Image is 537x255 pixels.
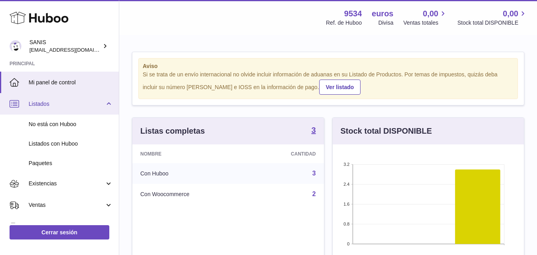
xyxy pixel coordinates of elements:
font: Listas completas [140,127,205,135]
font: Si se trata de un envío internacional no olvide incluir información de aduanas en su Listado de P... [143,71,498,90]
font: Nombre [140,151,161,157]
font: Cantidad [291,151,316,157]
font: Paquetes [29,160,52,166]
font: Cerrar sesión [41,229,77,236]
text: 0 [347,241,349,246]
font: 3 [311,126,316,134]
font: Existencias [29,180,57,187]
a: 0,00 Ventas totales [403,8,448,27]
font: Ref. de Huboo [326,19,362,26]
font: Aviso [143,63,158,69]
font: SANIS [29,39,46,45]
a: 2 [312,191,316,197]
font: 9534 [344,9,362,18]
font: [EMAIL_ADDRESS][DOMAIN_NAME] [29,47,117,53]
font: 0,00 [423,9,438,18]
font: Ventas totales [403,19,438,26]
text: 2.4 [343,182,349,187]
font: Ver listado [326,84,354,90]
a: Ver listado [319,80,361,95]
font: Listados con Huboo [29,140,78,147]
font: Stock total DISPONIBLE [341,127,432,135]
font: Listados [29,101,49,107]
font: Divisa [378,19,394,26]
font: No está con Huboo [29,121,76,127]
font: euros [372,9,393,18]
a: 3 [312,170,316,177]
a: Cerrar sesión [10,225,109,239]
text: 1.6 [343,202,349,206]
font: Stock total DISPONIBLE [458,19,518,26]
font: Principal [10,61,35,66]
img: ccx@sanimusic.net [10,40,21,52]
font: Ventas [29,202,46,208]
text: 3.2 [343,162,349,167]
font: Con Huboo [140,170,169,177]
font: Con Woocommerce [140,191,189,197]
font: 0,00 [503,9,518,18]
text: 0.8 [343,222,349,226]
a: 0,00 Stock total DISPONIBLE [458,8,527,27]
font: Mi panel de control [29,79,76,86]
a: 3 [311,126,316,136]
